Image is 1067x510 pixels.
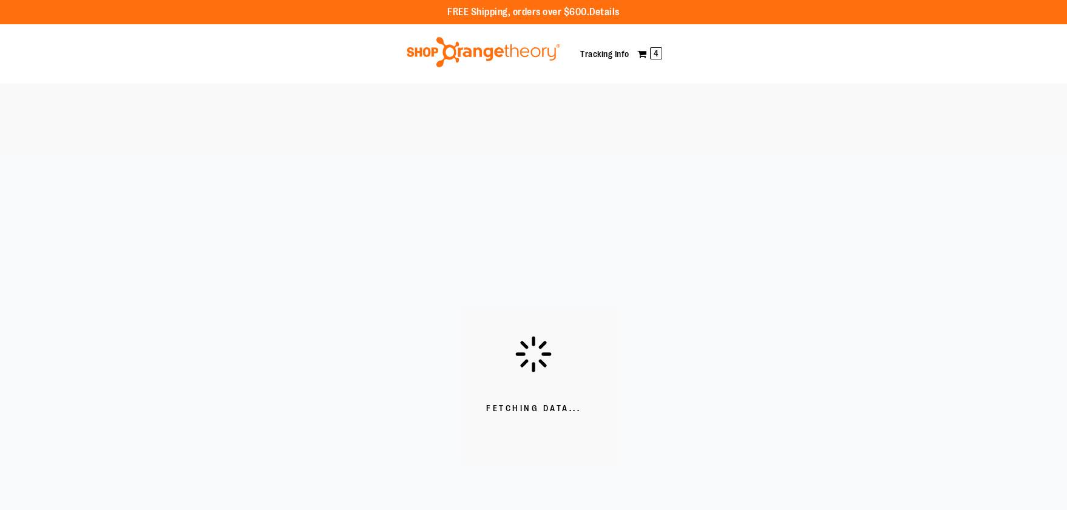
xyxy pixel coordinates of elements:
[447,5,620,19] p: FREE Shipping, orders over $600.
[650,47,662,59] span: 4
[405,37,562,67] img: Shop Orangetheory
[589,7,620,18] a: Details
[580,49,629,59] a: Tracking Info
[486,403,581,415] span: Fetching Data...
